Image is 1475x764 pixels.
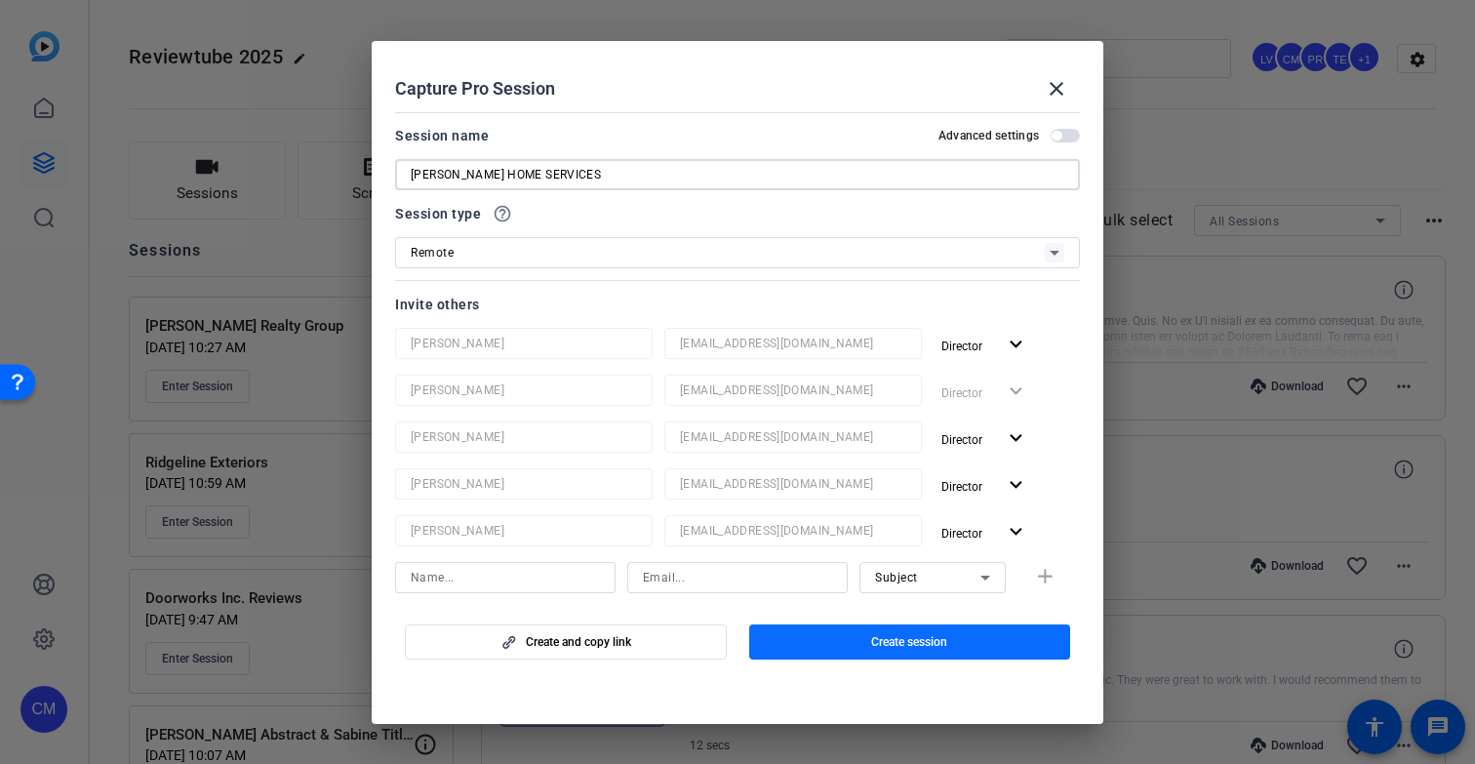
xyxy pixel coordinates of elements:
mat-icon: help_outline [493,204,512,223]
mat-icon: expand_more [1004,520,1028,544]
input: Name... [411,379,637,402]
h2: Advanced settings [938,128,1039,143]
button: Director [934,328,1036,363]
input: Email... [680,379,906,402]
mat-icon: expand_more [1004,333,1028,357]
span: Create and copy link [526,634,631,650]
span: Director [941,527,982,541]
span: Create session [871,634,947,650]
button: Create and copy link [405,624,727,660]
span: Director [941,480,982,494]
input: Name... [411,332,637,355]
button: Director [934,468,1036,503]
span: Director [941,340,982,353]
mat-icon: expand_more [1004,426,1028,451]
input: Name... [411,566,600,589]
span: Director [941,433,982,447]
div: Invite others [395,293,1080,316]
input: Email... [680,425,906,449]
button: Director [934,515,1036,550]
button: Director [934,422,1036,457]
span: Subject [875,571,918,584]
input: Name... [411,472,637,496]
div: Capture Pro Session [395,65,1080,112]
input: Name... [411,425,637,449]
div: Session name [395,124,489,147]
input: Enter Session Name [411,163,1064,186]
input: Email... [680,519,906,543]
input: Email... [643,566,832,589]
input: Email... [680,472,906,496]
mat-icon: close [1045,77,1068,101]
input: Email... [680,332,906,355]
input: Name... [411,519,637,543]
button: Create session [749,624,1071,660]
span: Remote [411,246,454,260]
span: Session type [395,202,481,225]
mat-icon: expand_more [1004,473,1028,498]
